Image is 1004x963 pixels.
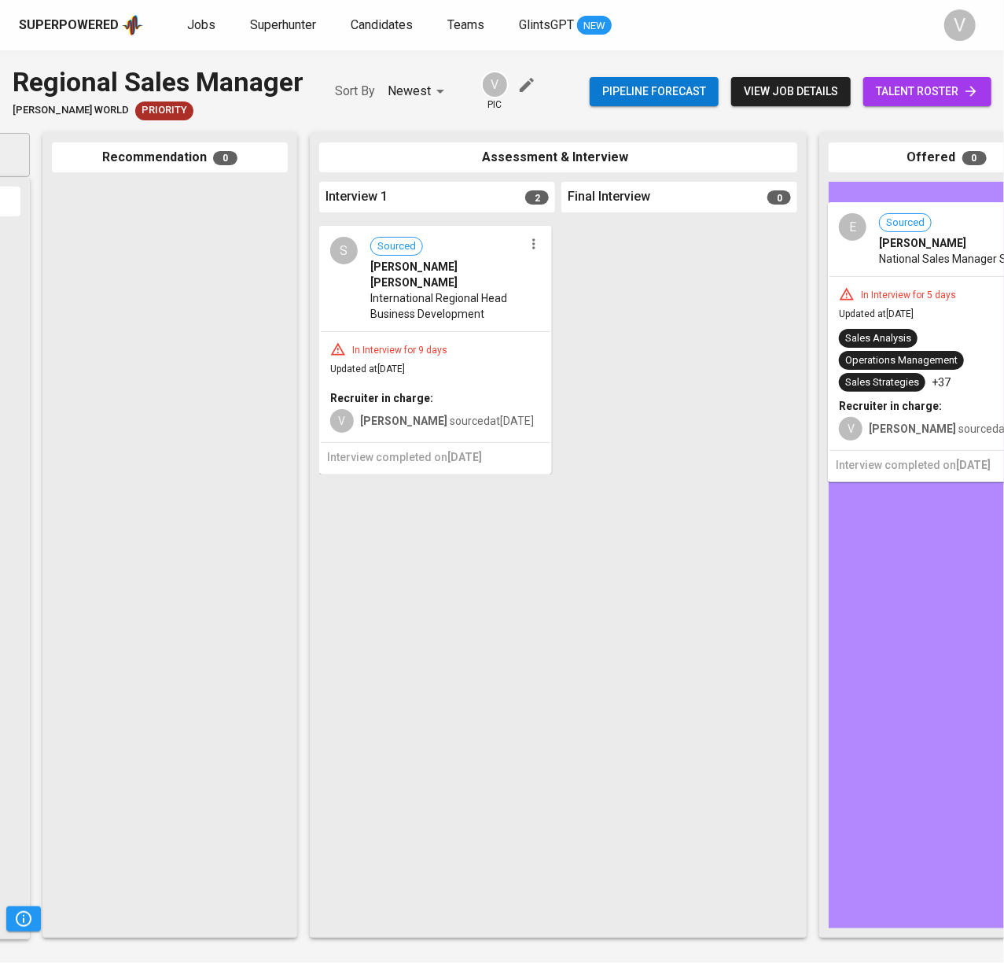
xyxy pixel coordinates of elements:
[213,151,237,165] span: 0
[250,16,319,35] a: Superhunter
[876,82,979,101] span: talent roster
[52,142,288,173] div: Recommendation
[447,17,484,32] span: Teams
[13,103,129,118] span: [PERSON_NAME] World
[519,17,574,32] span: GlintsGPT
[744,82,838,101] span: view job details
[525,190,549,205] span: 2
[351,17,413,32] span: Candidates
[319,142,797,173] div: Assessment & Interview
[351,16,416,35] a: Candidates
[250,17,316,32] span: Superhunter
[481,71,509,98] div: V
[767,190,791,205] span: 0
[481,71,509,112] div: pic
[19,17,119,35] div: Superpowered
[388,82,431,101] p: Newest
[6,906,41,932] button: Pipeline Triggers
[335,82,375,101] p: Sort By
[13,63,303,101] div: Regional Sales Manager
[447,16,487,35] a: Teams
[577,18,612,34] span: NEW
[863,77,991,106] a: talent roster
[962,151,987,165] span: 0
[187,17,215,32] span: Jobs
[135,101,193,120] div: New Job received from Demand Team
[590,77,719,106] button: Pipeline forecast
[122,13,143,37] img: app logo
[731,77,851,106] button: view job details
[187,16,219,35] a: Jobs
[19,13,143,37] a: Superpoweredapp logo
[944,9,976,41] div: V
[519,16,612,35] a: GlintsGPT NEW
[602,82,706,101] span: Pipeline forecast
[135,103,193,118] span: Priority
[21,153,24,157] button: Open
[388,77,450,106] div: Newest
[325,188,388,206] span: Interview 1
[568,188,650,206] span: Final Interview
